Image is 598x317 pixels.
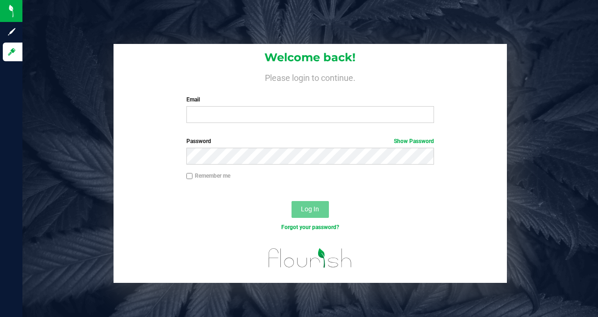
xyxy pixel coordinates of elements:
img: flourish_logo.svg [261,241,359,275]
span: Log In [301,205,319,213]
input: Remember me [186,173,193,180]
inline-svg: Log in [7,47,16,57]
button: Log In [292,201,329,218]
a: Forgot your password? [281,224,339,231]
a: Show Password [394,138,434,144]
label: Email [186,95,434,104]
label: Remember me [186,172,230,180]
h4: Please login to continue. [114,71,506,82]
h1: Welcome back! [114,51,506,64]
span: Password [186,138,211,144]
inline-svg: Sign up [7,27,16,36]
